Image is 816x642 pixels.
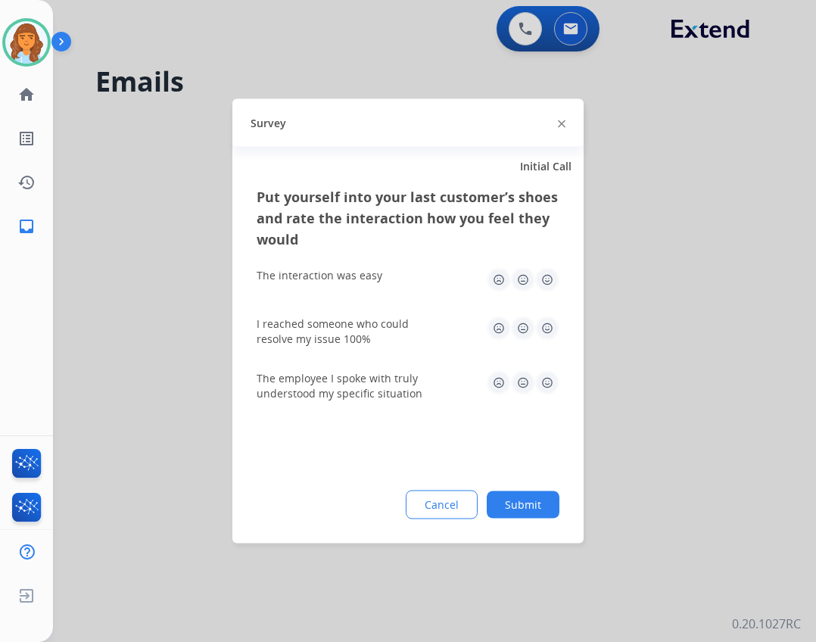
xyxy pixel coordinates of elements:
[406,491,478,519] button: Cancel
[257,316,438,347] div: I reached someone who could resolve my issue 100%
[487,491,559,519] button: Submit
[520,159,572,174] span: Initial Call
[257,371,438,401] div: The employee I spoke with truly understood my specific situation
[558,120,565,127] img: close-button
[17,217,36,235] mat-icon: inbox
[251,115,286,130] span: Survey
[5,21,48,64] img: avatar
[257,186,559,250] h3: Put yourself into your last customer’s shoes and rate the interaction how you feel they would
[17,86,36,104] mat-icon: home
[17,129,36,148] mat-icon: list_alt
[257,268,382,283] div: The interaction was easy
[732,615,801,633] p: 0.20.1027RC
[17,173,36,192] mat-icon: history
